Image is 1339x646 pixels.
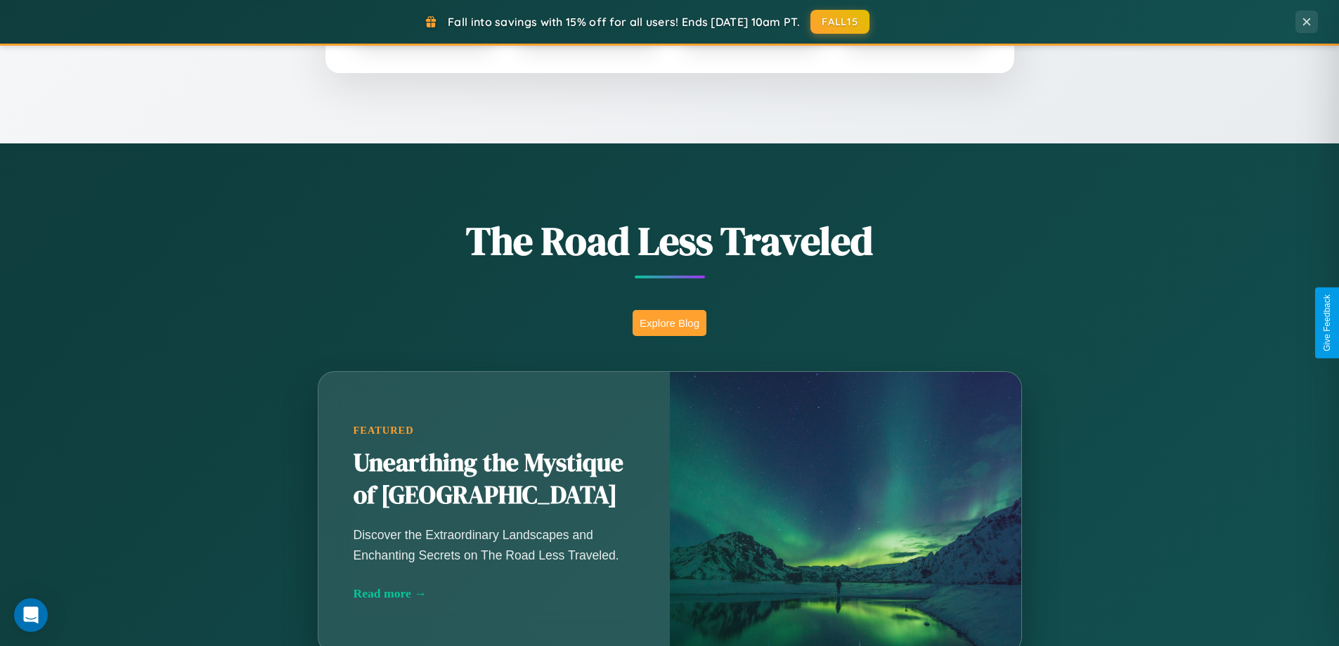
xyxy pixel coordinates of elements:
span: Fall into savings with 15% off for all users! Ends [DATE] 10am PT. [448,15,800,29]
h2: Unearthing the Mystique of [GEOGRAPHIC_DATA] [354,447,635,512]
p: Discover the Extraordinary Landscapes and Enchanting Secrets on The Road Less Traveled. [354,525,635,564]
button: Explore Blog [633,310,706,336]
button: FALL15 [810,10,869,34]
div: Read more → [354,586,635,601]
div: Featured [354,425,635,437]
div: Give Feedback [1322,295,1332,351]
h1: The Road Less Traveled [248,214,1092,268]
div: Open Intercom Messenger [14,598,48,632]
